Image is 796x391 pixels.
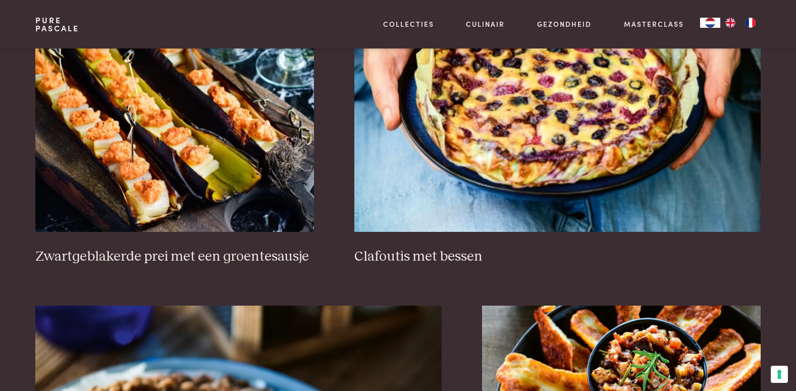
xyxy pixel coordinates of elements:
a: FR [740,18,761,28]
img: Clafoutis met bessen [354,30,761,232]
a: Zwartgeblakerde prei met een groentesausje Zwartgeblakerde prei met een groentesausje [35,30,314,265]
a: Collecties [383,19,434,29]
ul: Language list [720,18,761,28]
h3: Clafoutis met bessen [354,248,761,266]
a: EN [720,18,740,28]
a: Culinair [466,19,505,29]
a: Clafoutis met bessen Clafoutis met bessen [354,30,761,265]
a: Masterclass [624,19,684,29]
button: Uw voorkeuren voor toestemming voor trackingtechnologieën [771,366,788,383]
h3: Zwartgeblakerde prei met een groentesausje [35,248,314,266]
div: Language [700,18,720,28]
img: Zwartgeblakerde prei met een groentesausje [35,30,314,232]
a: Gezondheid [537,19,592,29]
a: PurePascale [35,16,79,32]
a: NL [700,18,720,28]
aside: Language selected: Nederlands [700,18,761,28]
